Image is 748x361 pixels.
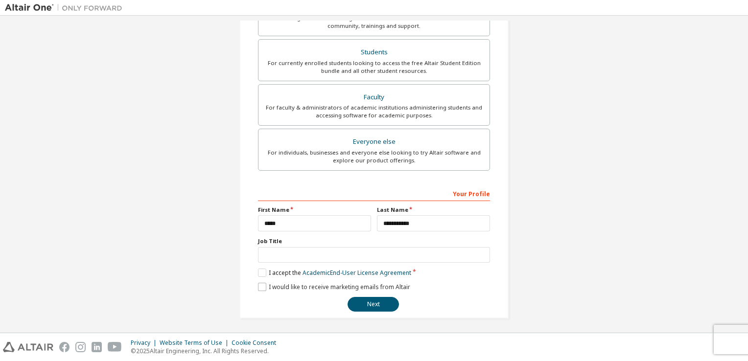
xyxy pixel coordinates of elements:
[92,342,102,352] img: linkedin.svg
[108,342,122,352] img: youtube.svg
[258,185,490,201] div: Your Profile
[303,269,411,277] a: Academic End-User License Agreement
[5,3,127,13] img: Altair One
[264,104,484,119] div: For faculty & administrators of academic institutions administering students and accessing softwa...
[258,237,490,245] label: Job Title
[264,149,484,164] div: For individuals, businesses and everyone else looking to try Altair software and explore our prod...
[160,339,232,347] div: Website Terms of Use
[258,283,410,291] label: I would like to receive marketing emails from Altair
[264,135,484,149] div: Everyone else
[3,342,53,352] img: altair_logo.svg
[264,90,484,104] div: Faculty
[264,45,484,59] div: Students
[264,14,484,30] div: For existing customers looking to access software downloads, HPC resources, community, trainings ...
[258,206,371,214] label: First Name
[75,342,86,352] img: instagram.svg
[258,269,411,277] label: I accept the
[348,297,399,312] button: Next
[377,206,490,214] label: Last Name
[59,342,70,352] img: facebook.svg
[131,347,282,355] p: © 2025 Altair Engineering, Inc. All Rights Reserved.
[131,339,160,347] div: Privacy
[232,339,282,347] div: Cookie Consent
[264,59,484,75] div: For currently enrolled students looking to access the free Altair Student Edition bundle and all ...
